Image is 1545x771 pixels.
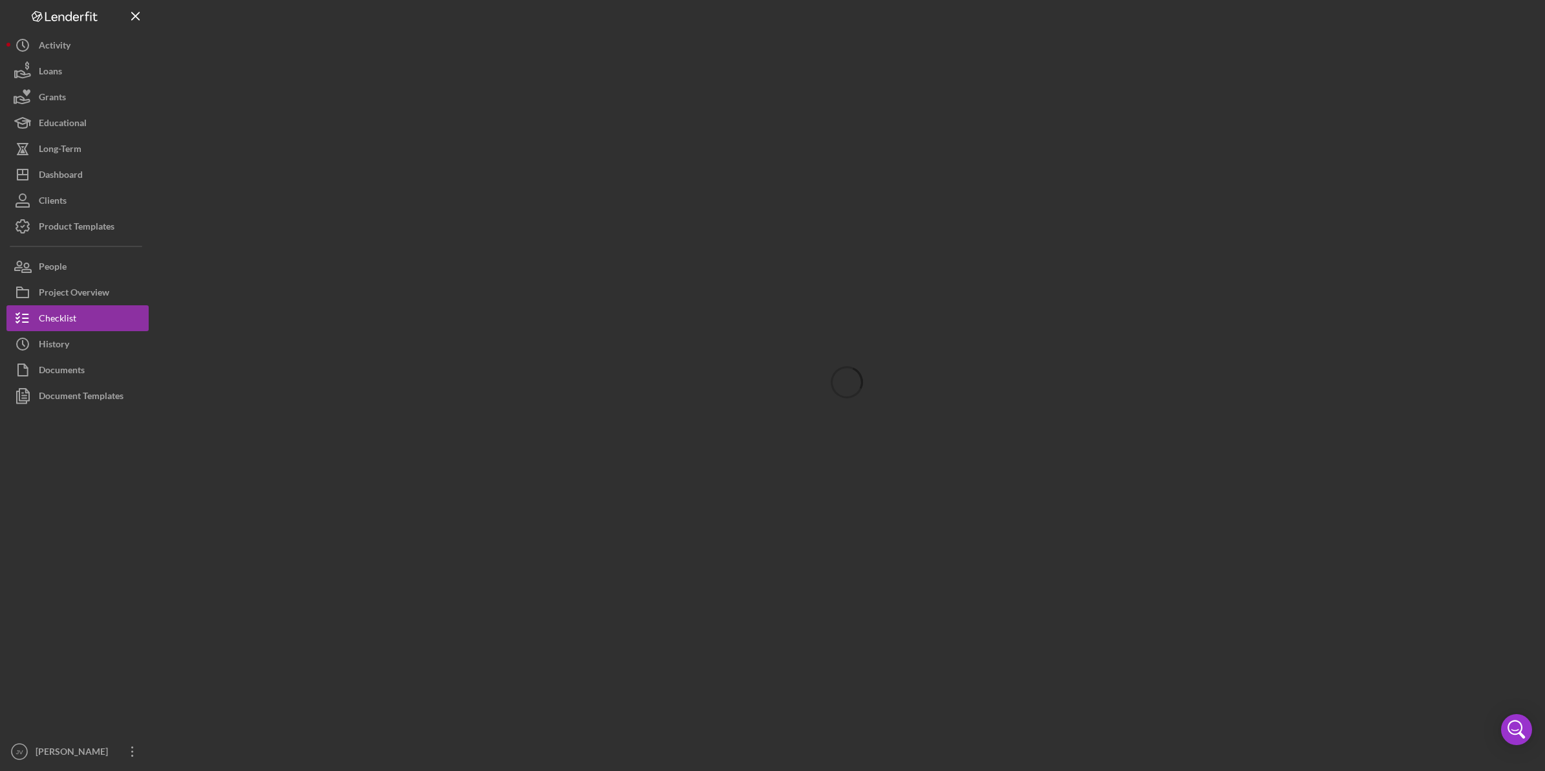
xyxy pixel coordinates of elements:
[6,162,149,188] button: Dashboard
[6,383,149,409] button: Document Templates
[6,32,149,58] button: Activity
[39,305,76,334] div: Checklist
[6,213,149,239] button: Product Templates
[39,136,81,165] div: Long-Term
[6,188,149,213] button: Clients
[6,136,149,162] button: Long-Term
[39,279,109,309] div: Project Overview
[6,739,149,765] button: JV[PERSON_NAME]
[6,254,149,279] button: People
[39,213,114,243] div: Product Templates
[39,357,85,386] div: Documents
[39,331,69,360] div: History
[6,84,149,110] button: Grants
[6,305,149,331] button: Checklist
[6,331,149,357] button: History
[39,188,67,217] div: Clients
[39,32,70,61] div: Activity
[39,110,87,139] div: Educational
[1501,714,1532,745] div: Open Intercom Messenger
[16,748,23,755] text: JV
[6,357,149,383] button: Documents
[39,383,123,412] div: Document Templates
[32,739,116,768] div: [PERSON_NAME]
[39,58,62,87] div: Loans
[39,162,83,191] div: Dashboard
[39,254,67,283] div: People
[6,279,149,305] button: Project Overview
[6,110,149,136] button: Educational
[39,84,66,113] div: Grants
[6,58,149,84] button: Loans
